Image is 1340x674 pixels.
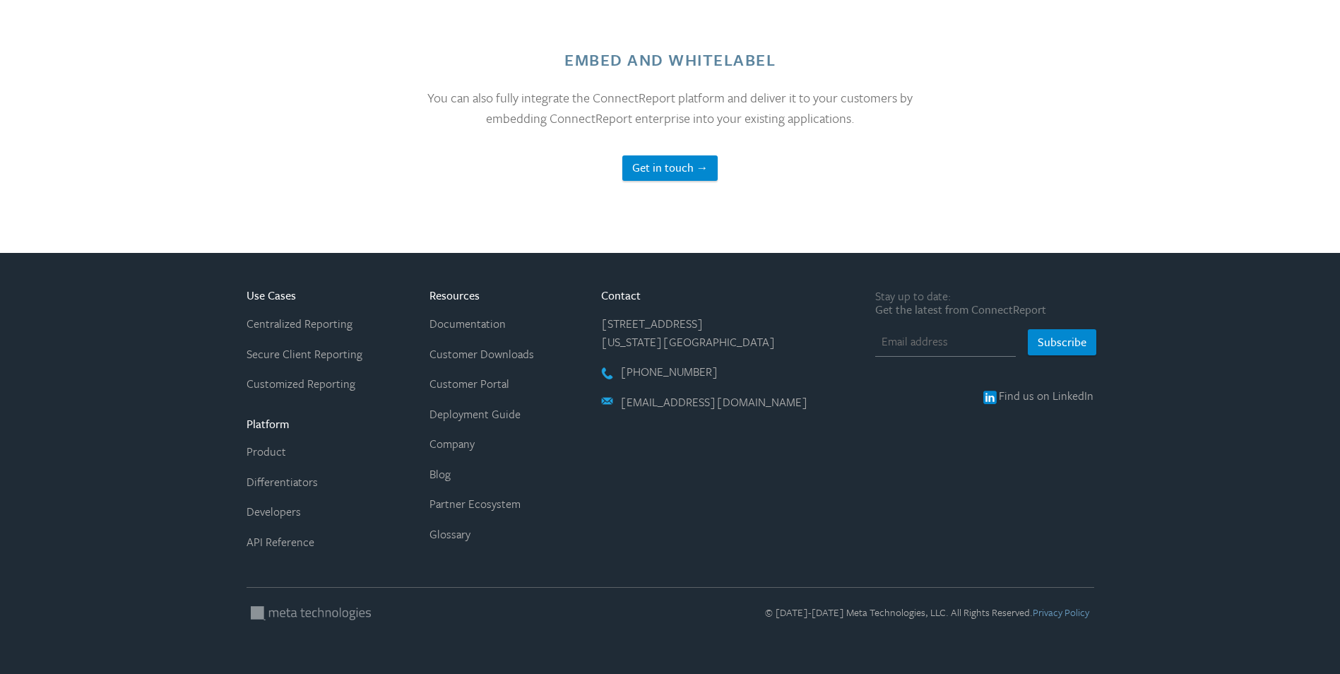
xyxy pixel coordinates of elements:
[620,394,808,410] a: [EMAIL_ADDRESS][DOMAIN_NAME]
[247,289,362,303] h5: Use Cases
[622,155,718,182] button: Get in touch →
[247,533,314,550] a: API Reference
[429,495,521,512] a: Partner Ecosystem
[413,88,928,128] p: You can also fully integrate the ConnectReport platform and deliver it to your customers by embed...
[622,159,718,176] a: Get in touch →
[429,289,534,303] h5: Resources
[247,345,362,362] a: Secure Client Reporting
[247,473,318,490] a: Differentiators
[429,466,451,483] a: Blog
[429,375,509,392] a: Customer Portal
[429,406,521,422] a: Deployment Guide
[620,363,718,380] a: [PHONE_NUMBER]
[601,289,809,303] h5: Contact
[247,315,352,332] a: Centralized Reporting
[413,49,928,71] h3: Embed and whitelabel
[429,526,470,543] a: Glossary
[247,375,355,392] a: Customized Reporting
[429,315,506,332] a: Documentation
[1033,605,1089,620] a: Privacy Policy
[875,304,1093,316] span: Get the latest from ConnectReport
[247,443,286,460] a: Product
[429,435,475,452] a: Company
[429,345,534,362] a: Customer Downloads
[875,328,1016,357] input: Email address
[875,288,951,305] span: Stay up to date:
[1028,329,1096,355] button: Subscribe
[981,387,1094,404] a: Find us on LinkedIn
[247,503,301,520] a: Developers
[247,418,362,432] h5: Platform
[765,606,1089,620] span: © [DATE]-[DATE] Meta Technologies, LLC. All Rights Reserved.
[601,315,809,351] li: [STREET_ADDRESS] [US_STATE][GEOGRAPHIC_DATA]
